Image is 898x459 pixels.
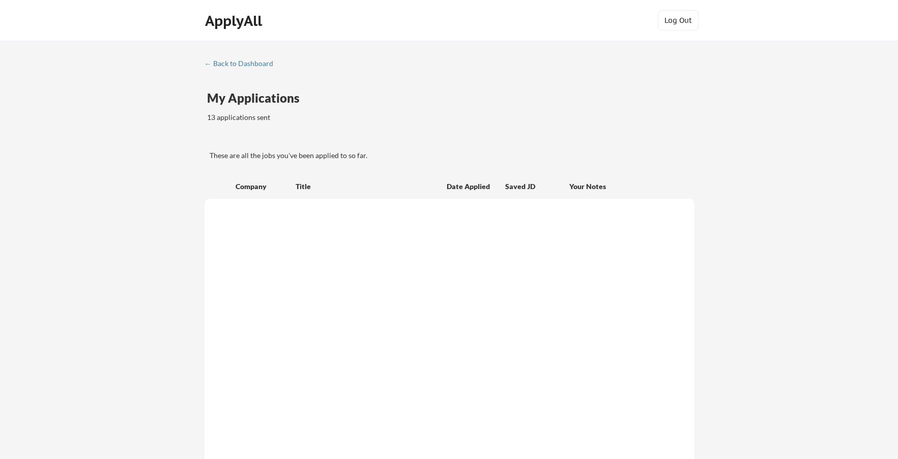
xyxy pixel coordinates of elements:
[447,181,491,192] div: Date Applied
[207,92,308,104] div: My Applications
[205,60,281,67] div: ← Back to Dashboard
[281,131,356,141] div: These are job applications we think you'd be a good fit for, but couldn't apply you to automatica...
[207,131,273,141] div: These are all the jobs you've been applied to so far.
[205,12,265,29] div: ApplyAll
[296,181,437,192] div: Title
[569,181,685,192] div: Your Notes
[210,150,694,161] div: These are all the jobs you've been applied to so far.
[505,177,569,195] div: Saved JD
[207,112,404,123] div: 13 applications sent
[205,59,281,70] a: ← Back to Dashboard
[658,10,699,30] button: Log Out
[236,181,286,192] div: Company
